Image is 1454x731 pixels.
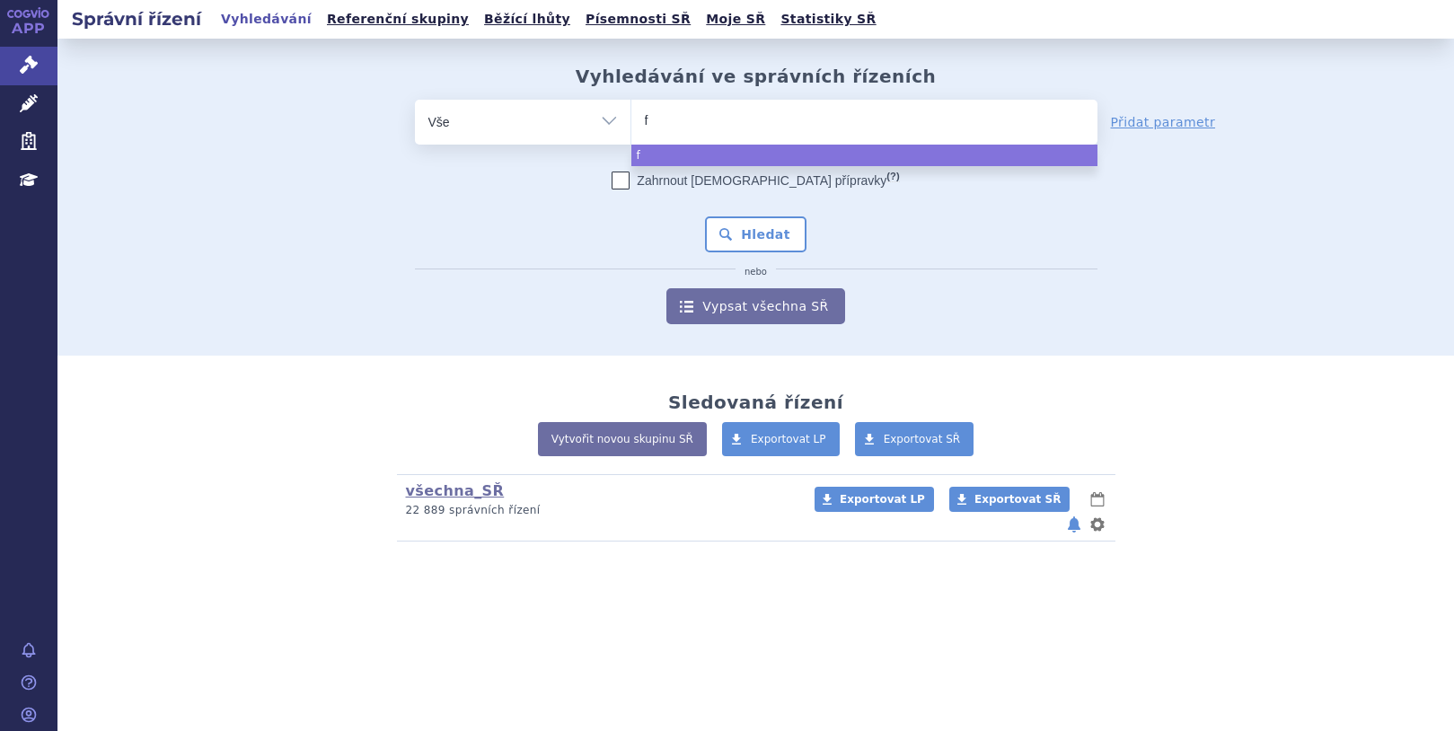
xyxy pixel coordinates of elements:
a: Přidat parametr [1111,113,1216,131]
h2: Sledovaná řízení [668,392,843,413]
a: Referenční skupiny [322,7,474,31]
abbr: (?) [886,171,899,182]
button: notifikace [1065,514,1083,535]
button: nastavení [1088,514,1106,535]
a: Statistiky SŘ [775,7,881,31]
a: Vytvořit novou skupinu SŘ [538,422,707,456]
a: Běžící lhůty [479,7,576,31]
span: Exportovat LP [751,433,826,445]
span: Exportovat SŘ [974,493,1061,506]
a: Exportovat SŘ [855,422,974,456]
a: Písemnosti SŘ [580,7,696,31]
h2: Vyhledávání ve správních řízeních [576,66,937,87]
a: všechna_SŘ [406,482,505,499]
a: Exportovat LP [722,422,840,456]
a: Vypsat všechna SŘ [666,288,844,324]
label: Zahrnout [DEMOGRAPHIC_DATA] přípravky [612,172,899,189]
a: Vyhledávání [216,7,317,31]
h2: Správní řízení [57,6,216,31]
span: Exportovat LP [840,493,925,506]
button: Hledat [705,216,806,252]
a: Moje SŘ [701,7,771,31]
span: Exportovat SŘ [884,433,961,445]
button: lhůty [1088,489,1106,510]
p: 22 889 správních řízení [406,503,791,518]
i: nebo [736,267,776,277]
a: Exportovat LP [815,487,934,512]
li: f [631,145,1097,166]
a: Exportovat SŘ [949,487,1070,512]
